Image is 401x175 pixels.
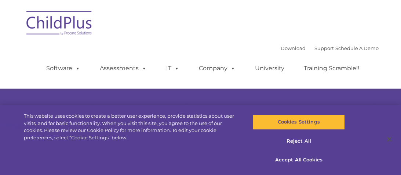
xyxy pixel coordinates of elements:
a: Support [314,45,334,51]
a: University [248,61,292,76]
a: IT [159,61,187,76]
button: Close [381,131,397,147]
a: Training Scramble!! [296,61,367,76]
a: Schedule A Demo [335,45,379,51]
img: ChildPlus by Procare Solutions [23,6,96,43]
a: Download [281,45,306,51]
font: | [281,45,379,51]
a: Software [39,61,88,76]
a: Assessments [92,61,154,76]
div: This website uses cookies to create a better user experience, provide statistics about user visit... [24,113,241,141]
button: Cookies Settings [253,114,345,130]
a: Company [192,61,243,76]
button: Reject All [253,133,345,149]
button: Accept All Cookies [253,152,345,168]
